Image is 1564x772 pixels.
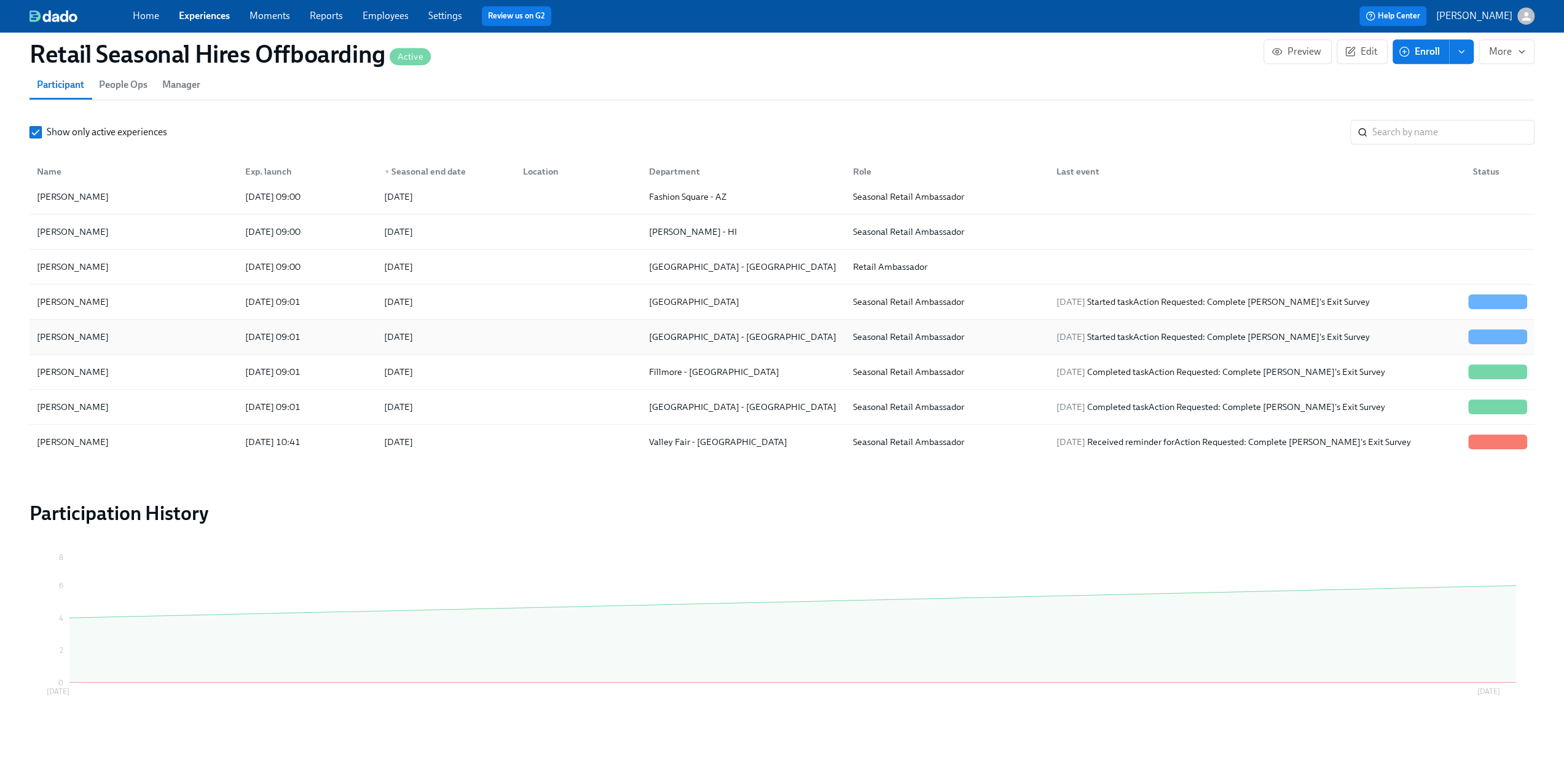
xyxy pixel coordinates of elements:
span: Preview [1274,45,1321,58]
div: [GEOGRAPHIC_DATA] - [GEOGRAPHIC_DATA] [644,259,843,274]
div: Department [639,159,843,184]
div: [DATE] 09:01 [240,364,374,379]
button: enroll [1449,39,1474,64]
span: Show only active experiences [47,125,167,139]
button: Edit [1337,39,1388,64]
span: [DATE] [1056,331,1085,342]
div: [DATE] [379,294,513,309]
tspan: 2 [60,646,63,655]
div: Department [644,164,843,179]
div: [DATE] 09:01 [240,294,374,309]
div: [DATE] 10:41 [240,435,374,449]
div: [PERSON_NAME][DATE] 09:01[DATE]Fillmore - [GEOGRAPHIC_DATA]Seasonal Retail Ambassador[DATE] Compl... [29,355,1535,390]
div: [PERSON_NAME] [32,400,235,414]
div: [DATE] 09:01 [240,329,374,344]
div: [DATE] 09:00 [240,259,374,274]
div: Fillmore - [GEOGRAPHIC_DATA] [644,364,843,379]
button: Enroll [1393,39,1449,64]
span: Active [390,52,430,61]
div: ▼Seasonal end date [374,159,513,184]
div: [PERSON_NAME][DATE] 09:01[DATE][GEOGRAPHIC_DATA]Seasonal Retail Ambassador[DATE] Started taskActi... [29,285,1535,320]
span: Help Center [1366,10,1420,22]
div: Started task Action Requested: Complete [PERSON_NAME]'s Exit Survey [1051,329,1463,344]
div: [PERSON_NAME] [32,294,235,309]
div: Location [518,164,640,179]
div: [GEOGRAPHIC_DATA] [644,294,843,309]
div: Retail Ambassador [847,259,1046,274]
button: [PERSON_NAME] [1436,7,1535,25]
div: [DATE] [379,189,513,204]
div: Seasonal end date [379,164,513,179]
div: [PERSON_NAME] [32,329,114,344]
tspan: 6 [59,581,63,590]
div: [DATE] [379,435,513,449]
span: [DATE] [1056,401,1085,412]
span: People Ops [99,76,147,93]
div: Role [847,164,1046,179]
div: [PERSON_NAME] [32,224,235,239]
div: Seasonal Retail Ambassador [847,400,1046,414]
div: Completed task Action Requested: Complete [PERSON_NAME]'s Exit Survey [1051,364,1463,379]
div: Seasonal Retail Ambassador [847,435,1046,449]
div: [PERSON_NAME][DATE] 09:01[DATE][GEOGRAPHIC_DATA] - [GEOGRAPHIC_DATA]Seasonal Retail Ambassador[DA... [29,390,1535,425]
tspan: [DATE] [47,687,69,696]
div: [DATE] [379,224,513,239]
div: [PERSON_NAME] [32,435,235,449]
h1: Retail Seasonal Hires Offboarding [29,39,431,69]
tspan: 8 [59,553,63,561]
div: [PERSON_NAME] - HI [644,224,843,239]
a: Home [133,10,159,22]
a: dado [29,10,133,22]
span: Edit [1347,45,1377,58]
div: [PERSON_NAME] [32,189,235,204]
div: Exp. launch [240,164,374,179]
span: Manager [162,76,200,93]
button: Help Center [1359,6,1426,26]
button: Review us on G2 [482,6,551,26]
div: [DATE] 09:00 [240,224,374,239]
div: Last event [1047,159,1463,184]
span: Enroll [1401,45,1440,58]
tspan: 0 [58,678,63,687]
tspan: [DATE] [1477,687,1499,696]
div: [GEOGRAPHIC_DATA] - [GEOGRAPHIC_DATA] [644,329,843,344]
span: More [1489,45,1524,58]
div: [DATE] [379,364,513,379]
div: Seasonal Retail Ambassador [847,294,1046,309]
span: [DATE] [1056,296,1085,307]
div: Started task Action Requested: Complete [PERSON_NAME]'s Exit Survey [1051,294,1463,309]
div: Name [32,159,235,184]
div: Name [32,164,235,179]
div: [DATE] 09:00 [240,189,374,204]
div: [PERSON_NAME][DATE] 10:41[DATE]Valley Fair - [GEOGRAPHIC_DATA]Seasonal Retail Ambassador[DATE] Re... [29,425,1535,460]
div: [PERSON_NAME] [32,259,235,274]
div: [DATE] [379,259,513,274]
button: More [1479,39,1535,64]
div: Received reminder for Action Requested: Complete [PERSON_NAME]'s Exit Survey [1051,435,1463,449]
a: Settings [428,10,462,22]
h2: Participation History [29,501,1535,526]
div: [DATE] [379,400,513,414]
tspan: 4 [59,613,63,622]
button: Preview [1263,39,1332,64]
div: Seasonal Retail Ambassador [847,329,1046,344]
div: Location [513,159,640,184]
div: [PERSON_NAME][DATE] 09:01[DATE][GEOGRAPHIC_DATA] - [GEOGRAPHIC_DATA]Seasonal Retail Ambassador[DA... [29,320,1535,355]
div: [PERSON_NAME][DATE] 09:00[DATE][GEOGRAPHIC_DATA] - [GEOGRAPHIC_DATA]Retail Ambassador [29,250,1535,285]
div: Completed task Action Requested: Complete [PERSON_NAME]'s Exit Survey [1051,400,1463,414]
div: [DATE] 09:01 [240,400,374,414]
img: dado [29,10,77,22]
div: [PERSON_NAME][DATE] 09:00[DATE][PERSON_NAME] - HISeasonal Retail Ambassador [29,215,1535,250]
input: Search by name [1372,120,1535,144]
span: [DATE] [1056,436,1085,447]
div: [PERSON_NAME][DATE] 09:00[DATE]Fashion Square - AZSeasonal Retail Ambassador [29,179,1535,215]
div: Seasonal Retail Ambassador [847,189,1046,204]
span: ▼ [384,169,390,175]
span: Participant [37,76,84,93]
div: Seasonal Retail Ambassador [847,224,1046,239]
a: Review us on G2 [488,10,545,22]
a: Experiences [179,10,230,22]
div: Exp. launch [235,159,374,184]
div: Status [1463,159,1532,184]
a: Moments [250,10,290,22]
